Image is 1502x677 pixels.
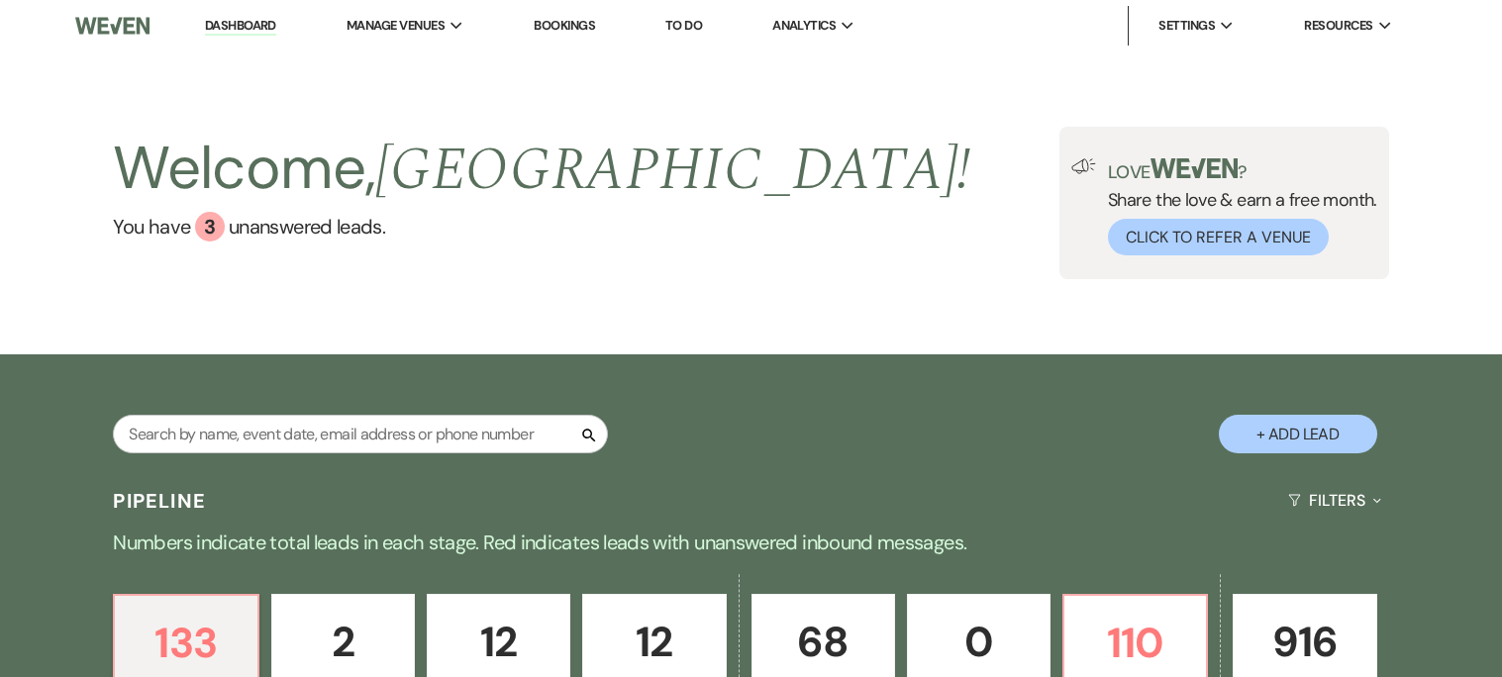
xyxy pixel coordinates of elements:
[39,527,1464,558] p: Numbers indicate total leads in each stage. Red indicates leads with unanswered inbound messages.
[440,609,557,675] p: 12
[595,609,713,675] p: 12
[1071,158,1096,174] img: loud-speaker-illustration.svg
[113,212,970,242] a: You have 3 unanswered leads.
[1096,158,1377,255] div: Share the love & earn a free month.
[1108,219,1329,255] button: Click to Refer a Venue
[1280,474,1388,527] button: Filters
[1108,158,1377,181] p: Love ?
[1246,609,1363,675] p: 916
[1158,16,1215,36] span: Settings
[534,17,595,34] a: Bookings
[1219,415,1377,453] button: + Add Lead
[1151,158,1239,178] img: weven-logo-green.svg
[127,610,245,676] p: 133
[375,125,971,216] span: [GEOGRAPHIC_DATA] !
[1304,16,1372,36] span: Resources
[764,609,882,675] p: 68
[113,127,970,212] h2: Welcome,
[113,415,608,453] input: Search by name, event date, email address or phone number
[205,17,276,36] a: Dashboard
[1076,610,1194,676] p: 110
[772,16,836,36] span: Analytics
[284,609,402,675] p: 2
[75,5,150,47] img: Weven Logo
[113,487,206,515] h3: Pipeline
[195,212,225,242] div: 3
[920,609,1038,675] p: 0
[665,17,702,34] a: To Do
[347,16,445,36] span: Manage Venues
